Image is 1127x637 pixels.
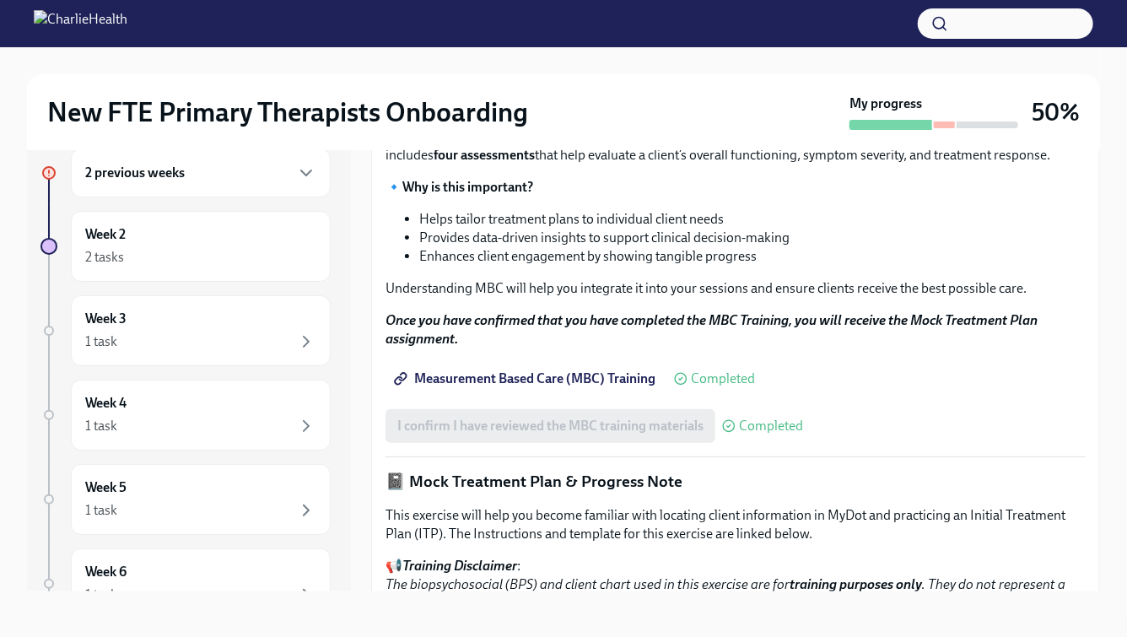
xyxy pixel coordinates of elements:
img: CharlieHealth [34,10,127,37]
p: 📢 : [386,557,1086,613]
h6: Week 4 [85,394,127,413]
div: 1 task [85,586,117,604]
div: 1 task [85,501,117,520]
div: 1 task [85,332,117,351]
a: Week 41 task [40,380,331,451]
p: This exercise will help you become familiar with locating client information in MyDot and practic... [386,506,1086,543]
strong: Why is this important? [402,179,533,195]
div: 2 tasks [85,248,124,267]
div: 1 task [85,417,117,435]
a: Week 31 task [40,295,331,366]
p: 📓 Mock Treatment Plan & Progress Note [386,471,1086,493]
h2: New FTE Primary Therapists Onboarding [47,95,528,129]
p: Understanding MBC will help you integrate it into your sessions and ensure clients receive the be... [386,279,1086,298]
a: Measurement Based Care (MBC) Training [386,362,667,396]
span: Completed [691,372,755,386]
p: 🔹 [386,178,1086,197]
div: 2 previous weeks [71,148,331,197]
strong: training purposes only [790,576,922,592]
h6: 2 previous weeks [85,164,185,182]
strong: Once you have confirmed that you have completed the MBC Training, you will receive the Mock Treat... [386,312,1038,347]
h3: 50% [1032,97,1080,127]
h6: Week 3 [85,310,127,328]
a: Week 51 task [40,464,331,535]
a: Week 22 tasks [40,211,331,282]
strong: My progress [849,94,922,113]
strong: Training Disclaimer [402,558,517,574]
h6: Week 5 [85,478,127,497]
h6: Week 2 [85,225,126,244]
h6: Week 6 [85,563,127,581]
li: Enhances client engagement by showing tangible progress [419,247,1086,266]
li: Helps tailor treatment plans to individual client needs [419,210,1086,229]
em: The biopsychosocial (BPS) and client chart used in this exercise are for . They do not represent ... [386,576,1065,611]
li: Provides data-driven insights to support clinical decision-making [419,229,1086,247]
a: Week 61 task [40,548,331,619]
strong: four assessments [434,147,535,163]
span: Measurement Based Care (MBC) Training [397,370,655,387]
span: Completed [739,419,803,433]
